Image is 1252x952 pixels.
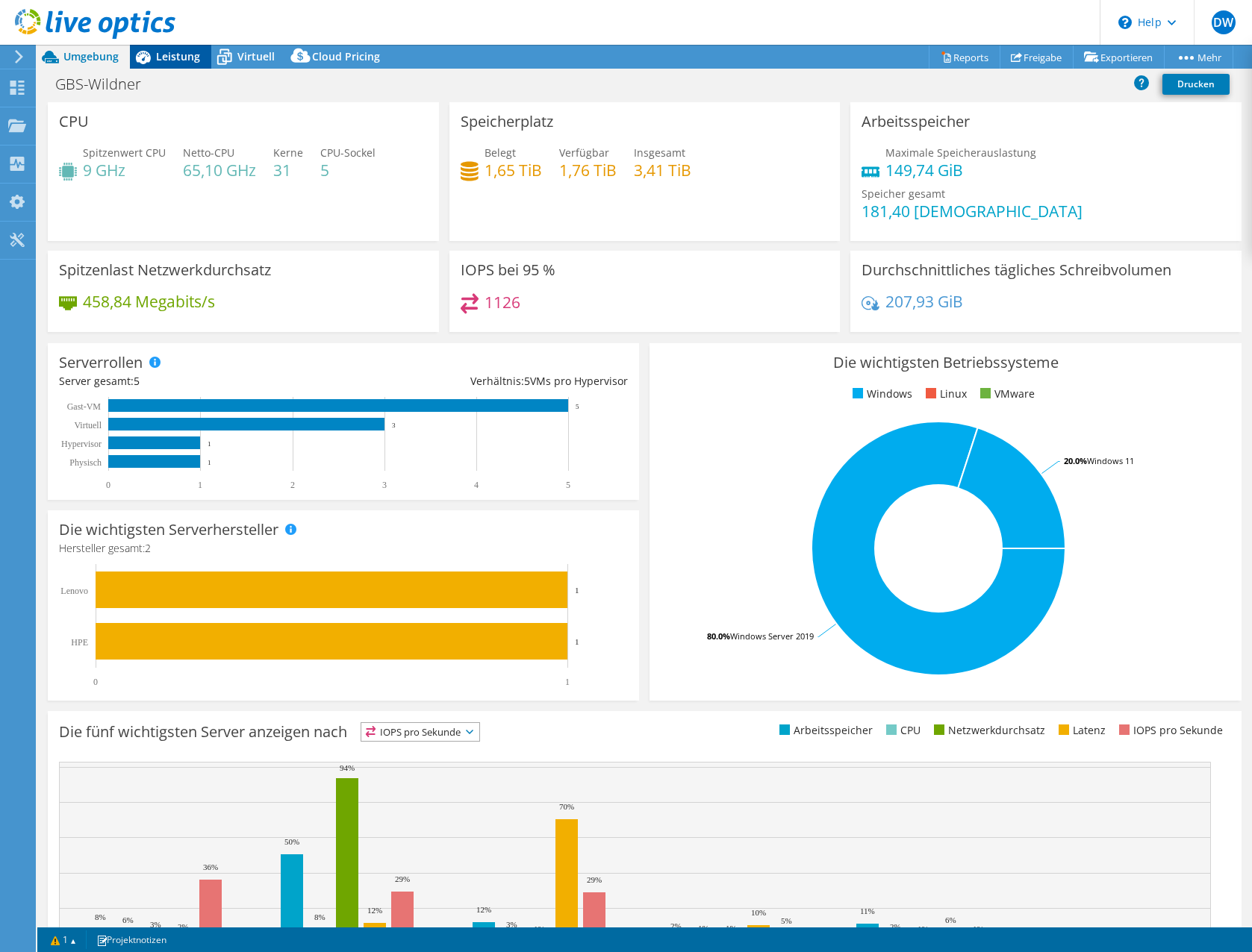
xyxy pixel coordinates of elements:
[67,401,102,412] text: Gast-VM
[930,722,1045,739] li: Netzwerkdurchsatz
[343,373,628,389] div: Verhältnis: VMs pro Hypervisor
[183,145,234,160] span: Netto-CPU
[1115,722,1223,739] li: IOPS pro Sekunde
[59,540,628,557] h4: Hersteller gesamt:
[1064,455,1087,466] tspan: 20.0%
[849,386,912,402] li: Windows
[40,930,87,949] a: 1
[361,723,479,741] span: IOPS pro Sekunde
[1162,74,1230,95] a: Drucken
[559,802,574,811] text: 70%
[49,76,164,93] h1: GBS-Wildner
[476,905,491,914] text: 12%
[59,522,278,538] h3: Die wichtigsten Serverhersteller
[885,162,1036,178] h4: 149,74 GiB
[273,162,303,178] h4: 31
[1073,46,1165,69] a: Exportieren
[59,354,143,371] h3: Serverrollen
[59,262,271,278] h3: Spitzenlast Netzwerkdurchsatz
[284,837,299,846] text: 50%
[93,677,98,687] text: 0
[392,422,396,429] text: 3
[862,262,1171,278] h3: Durchschnittliches tägliches Schreibvolumen
[340,763,355,772] text: 94%
[59,113,89,130] h3: CPU
[885,293,963,310] h4: 207,93 GiB
[74,420,102,430] text: Virtuell
[320,145,376,160] span: CPU-Sockel
[208,459,211,466] text: 1
[83,145,166,160] span: Spitzenwert CPU
[575,586,579,595] text: 1
[661,354,1230,371] h3: Die wichtigsten Betriebssysteme
[862,203,1083,219] h4: 181,40 [DEMOGRAPHIC_DATA]
[1055,722,1106,739] li: Latenz
[634,145,685,160] span: Insgesamt
[485,162,542,178] h4: 1,65 TiB
[474,480,479,490] text: 4
[395,874,410,883] text: 29%
[61,439,102,449] text: Hypervisor
[707,630,730,642] tspan: 80.0%
[922,386,967,402] li: Linux
[1118,16,1132,29] svg: \n
[882,722,921,739] li: CPU
[730,630,814,642] tspan: Windows Server 2019
[198,480,202,490] text: 1
[559,162,617,178] h4: 1,76 TiB
[524,374,530,388] span: 5
[576,403,579,410] text: 5
[918,924,929,933] text: 1%
[59,373,343,389] div: Server gesamt:
[1087,455,1134,466] tspan: Windows 11
[1164,46,1233,69] a: Mehr
[86,930,177,949] a: Projektnotizen
[122,915,134,924] text: 6%
[634,162,691,178] h4: 3,41 TiB
[973,924,984,933] text: 1%
[208,440,211,448] text: 1
[534,924,545,933] text: 1%
[367,906,382,915] text: 12%
[178,922,189,931] text: 2%
[183,162,256,178] h4: 65,10 GHz
[106,480,110,490] text: 0
[860,906,875,915] text: 11%
[698,924,709,933] text: 1%
[273,145,303,160] span: Kerne
[726,924,737,933] text: 1%
[587,875,602,884] text: 29%
[751,908,766,917] text: 10%
[83,293,215,310] h4: 458,84 Megabits/s
[1000,46,1074,69] a: Freigabe
[776,722,873,739] li: Arbeitsspeicher
[781,916,792,925] text: 5%
[382,480,387,490] text: 3
[134,374,140,388] span: 5
[237,49,275,63] span: Virtuell
[485,145,516,160] span: Belegt
[290,480,295,490] text: 2
[461,113,553,130] h3: Speicherplatz
[862,113,970,130] h3: Arbeitsspeicher
[320,162,376,178] h4: 5
[314,912,326,921] text: 8%
[95,912,106,921] text: 8%
[203,862,218,871] text: 36%
[862,187,945,201] span: Speicher gesamt
[885,145,1036,160] span: Maximale Speicherauslastung
[485,294,520,310] h4: 1126
[566,480,570,490] text: 5
[945,915,956,924] text: 6%
[559,145,609,160] span: Verfügbar
[83,162,166,178] h4: 9 GHz
[670,921,682,930] text: 2%
[565,677,570,687] text: 1
[60,586,88,596] text: Lenovo
[506,920,517,929] text: 3%
[312,49,380,63] span: Cloud Pricing
[929,46,1000,69] a: Reports
[977,386,1035,402] li: VMware
[575,637,579,646] text: 1
[69,457,102,468] text: Physisch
